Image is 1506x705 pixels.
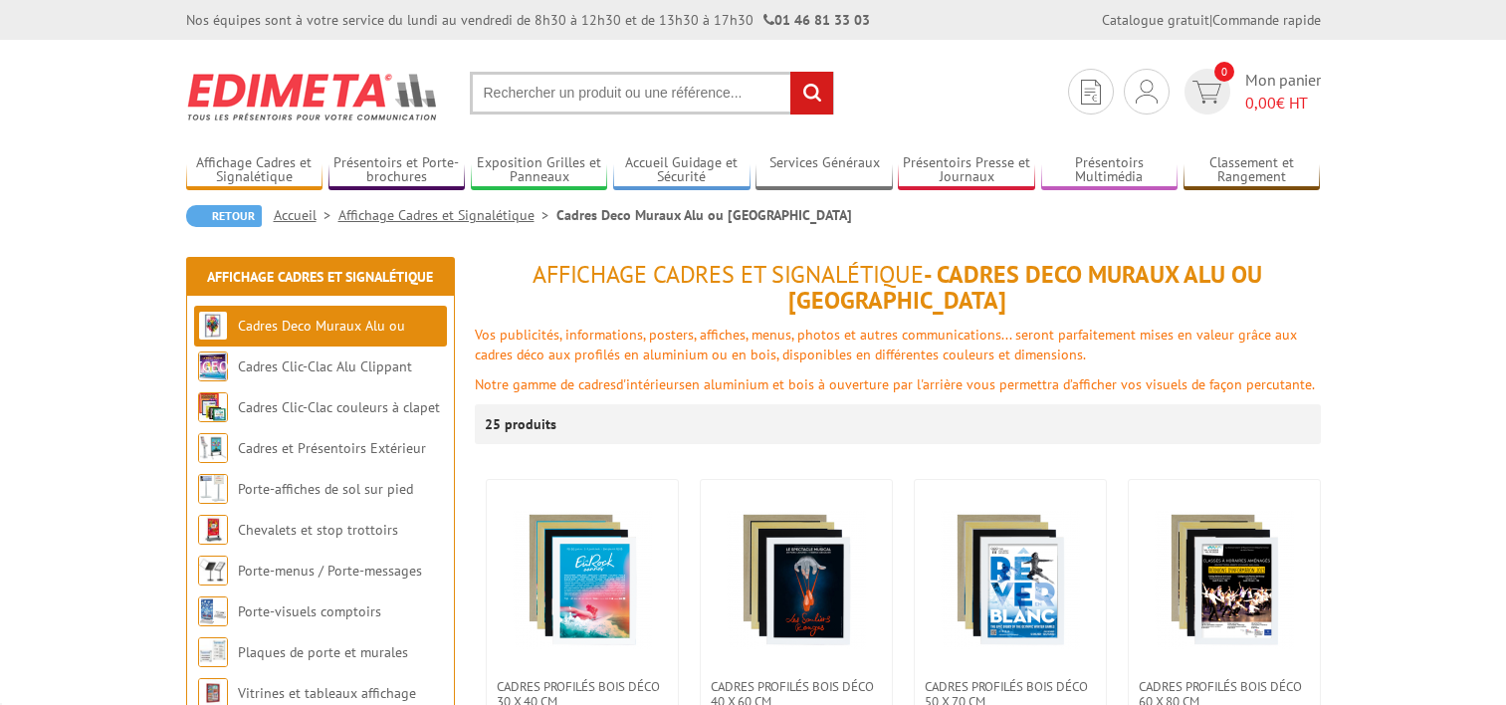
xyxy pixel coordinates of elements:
a: Catalogue gratuit [1102,11,1209,29]
img: Plaques de porte et murales [198,637,228,667]
img: Chevalets et stop trottoirs [198,515,228,545]
a: Chevalets et stop trottoirs [238,521,398,539]
a: Accueil Guidage et Sécurité [613,154,751,187]
p: 25 produits [485,404,559,444]
font: d'intérieurs [616,375,685,393]
a: Présentoirs Multimédia [1041,154,1179,187]
a: Accueil [274,206,338,224]
img: Cadres Profilés Bois Déco 40 x 60 cm [727,510,866,649]
img: devis rapide [1192,81,1221,104]
a: Cadres Clic-Clac Alu Clippant [238,357,412,375]
input: Rechercher un produit ou une référence... [470,72,834,115]
img: Cadres Deco Muraux Alu ou Bois [198,311,228,341]
a: Vitrines et tableaux affichage [238,684,416,702]
li: Cadres Deco Muraux Alu ou [GEOGRAPHIC_DATA] [556,205,852,225]
font: en aluminium et bois à ouverture par l'arrière vous permettra d’afficher vos visuels de façon per... [685,375,1315,393]
img: devis rapide [1081,80,1101,105]
a: Affichage Cadres et Signalétique [186,154,323,187]
a: Commande rapide [1212,11,1321,29]
img: Porte-visuels comptoirs [198,596,228,626]
div: | [1102,10,1321,30]
img: Porte-affiches de sol sur pied [198,474,228,504]
a: devis rapide 0 Mon panier 0,00€ HT [1180,69,1321,115]
img: Cadres Profilés Bois Déco 50 x 70 cm [941,510,1080,649]
a: Porte-visuels comptoirs [238,602,381,620]
img: Edimeta [186,60,440,133]
div: Nos équipes sont à votre service du lundi au vendredi de 8h30 à 12h30 et de 13h30 à 17h30 [186,10,870,30]
span: Affichage Cadres et Signalétique [533,259,924,290]
a: Classement et Rangement [1183,154,1321,187]
span: 0,00 [1245,93,1276,113]
a: Exposition Grilles et Panneaux [471,154,608,187]
a: Affichage Cadres et Signalétique [207,268,433,286]
a: Affichage Cadres et Signalétique [338,206,556,224]
img: Cadres Clic-Clac couleurs à clapet [198,392,228,422]
a: Porte-affiches de sol sur pied [238,480,413,498]
a: Présentoirs et Porte-brochures [328,154,466,187]
a: Cadres Clic-Clac couleurs à clapet [238,398,440,416]
a: Présentoirs Presse et Journaux [898,154,1035,187]
h1: - Cadres Deco Muraux Alu ou [GEOGRAPHIC_DATA] [475,262,1321,315]
strong: 01 46 81 33 03 [763,11,870,29]
span: Mon panier [1245,69,1321,115]
span: € HT [1245,92,1321,115]
img: Cadres Profilés Bois Déco 60 x 80 cm [1155,510,1294,649]
a: Cadres Deco Muraux Alu ou [GEOGRAPHIC_DATA] [198,317,405,375]
a: Services Généraux [755,154,893,187]
a: Plaques de porte et murales [238,643,408,661]
font: Notre gamme de cadres [475,375,616,393]
img: devis rapide [1136,80,1158,104]
a: Porte-menus / Porte-messages [238,562,422,580]
img: Porte-menus / Porte-messages [198,556,228,586]
img: Cadres Profilés Bois Déco 30 x 40 cm [513,510,652,649]
img: Cadres et Présentoirs Extérieur [198,433,228,463]
a: Retour [186,205,262,227]
font: Vos publicités, informations, posters, affiches, menus, photos et autres communications... seront... [475,326,1297,363]
a: Cadres et Présentoirs Extérieur [238,439,426,457]
input: rechercher [790,72,833,115]
span: 0 [1214,62,1234,82]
